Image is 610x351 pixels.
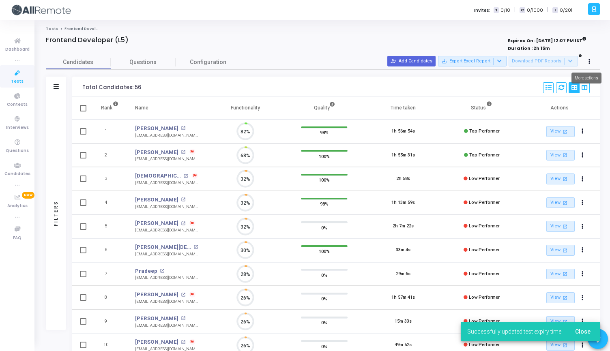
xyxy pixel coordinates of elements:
[321,319,327,327] span: 0%
[135,103,148,112] div: Name
[181,126,185,131] mat-icon: open_in_new
[562,175,569,182] mat-icon: open_in_new
[181,150,185,154] mat-icon: open_in_new
[190,58,226,66] span: Configuration
[135,180,198,186] div: [EMAIL_ADDRESS][DOMAIN_NAME]
[321,223,327,231] span: 0%
[469,223,500,229] span: Low Performer
[552,7,558,13] span: I
[396,175,410,182] div: 2h 58s
[520,7,525,13] span: C
[391,128,415,135] div: 1h 56m 54s
[577,268,588,280] button: Actions
[577,173,588,185] button: Actions
[509,56,578,66] button: Download PDF Reports
[508,35,586,44] strong: Expires On : [DATE] 12:07 PM IST
[135,124,178,133] a: [PERSON_NAME]
[441,58,447,64] mat-icon: save_alt
[11,78,24,85] span: Tests
[546,292,575,303] a: View
[135,291,178,299] a: [PERSON_NAME]
[396,247,410,254] div: 33m 4s
[527,7,543,14] span: 0/1000
[577,197,588,208] button: Actions
[321,342,327,350] span: 0%
[469,247,500,253] span: Low Performer
[469,128,500,134] span: Top Performer
[92,97,127,120] th: Rank
[64,26,114,31] span: Frontend Developer (L5)
[508,45,550,51] strong: Duration : 2h 15m
[135,323,198,329] div: [EMAIL_ADDRESS][DOMAIN_NAME]
[393,223,414,230] div: 2h 7m 22s
[7,101,28,108] span: Contests
[135,172,181,180] a: [DEMOGRAPHIC_DATA]
[6,124,29,131] span: Interviews
[319,176,330,184] span: 100%
[319,247,330,255] span: 100%
[135,338,178,346] a: [PERSON_NAME]
[577,126,588,137] button: Actions
[514,6,515,14] span: |
[562,223,569,230] mat-icon: open_in_new
[560,7,572,14] span: 0/201
[494,7,499,13] span: T
[469,200,500,205] span: Low Performer
[206,97,285,120] th: Functionality
[391,294,415,301] div: 1h 57m 41s
[577,292,588,304] button: Actions
[438,56,507,66] button: Export Excel Report
[135,315,178,323] a: [PERSON_NAME]
[92,214,127,238] td: 5
[92,262,127,286] td: 7
[135,275,198,281] div: [EMAIL_ADDRESS][DOMAIN_NAME]
[285,97,363,120] th: Quality
[135,251,198,257] div: [EMAIL_ADDRESS][DOMAIN_NAME]
[135,204,198,210] div: [EMAIL_ADDRESS][DOMAIN_NAME]
[319,152,330,160] span: 100%
[577,221,588,232] button: Actions
[391,58,396,64] mat-icon: person_add_alt
[6,148,29,154] span: Questions
[46,58,111,66] span: Candidates
[571,73,601,83] div: More actions
[500,7,510,14] span: 0/10
[562,128,569,135] mat-icon: open_in_new
[577,150,588,161] button: Actions
[320,128,329,137] span: 98%
[467,327,561,336] span: Successfully updated test expiry time
[442,97,521,120] th: Status
[13,235,21,242] span: FAQ
[562,270,569,277] mat-icon: open_in_new
[395,342,412,349] div: 49m 52s
[92,120,127,143] td: 1
[181,293,185,297] mat-icon: open_in_new
[135,156,198,162] div: [EMAIL_ADDRESS][DOMAIN_NAME]
[546,197,575,208] a: View
[4,171,30,178] span: Candidates
[135,219,178,227] a: [PERSON_NAME]
[391,199,415,206] div: 1h 13m 59s
[92,238,127,262] td: 6
[391,152,415,159] div: 1h 55m 31s
[160,269,164,273] mat-icon: open_in_new
[391,103,416,112] div: Time taken
[395,318,412,325] div: 15m 33s
[577,245,588,256] button: Actions
[181,197,185,202] mat-icon: open_in_new
[92,143,127,167] td: 2
[546,173,575,184] a: View
[469,152,500,158] span: Top Performer
[46,26,58,31] a: Tests
[546,245,575,256] a: View
[22,192,34,199] span: New
[546,269,575,280] a: View
[5,46,30,53] span: Dashboard
[92,167,127,191] td: 3
[92,286,127,310] td: 8
[46,36,129,44] h4: Frontend Developer (L5)
[92,310,127,334] td: 9
[181,221,185,226] mat-icon: open_in_new
[135,196,178,204] a: [PERSON_NAME]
